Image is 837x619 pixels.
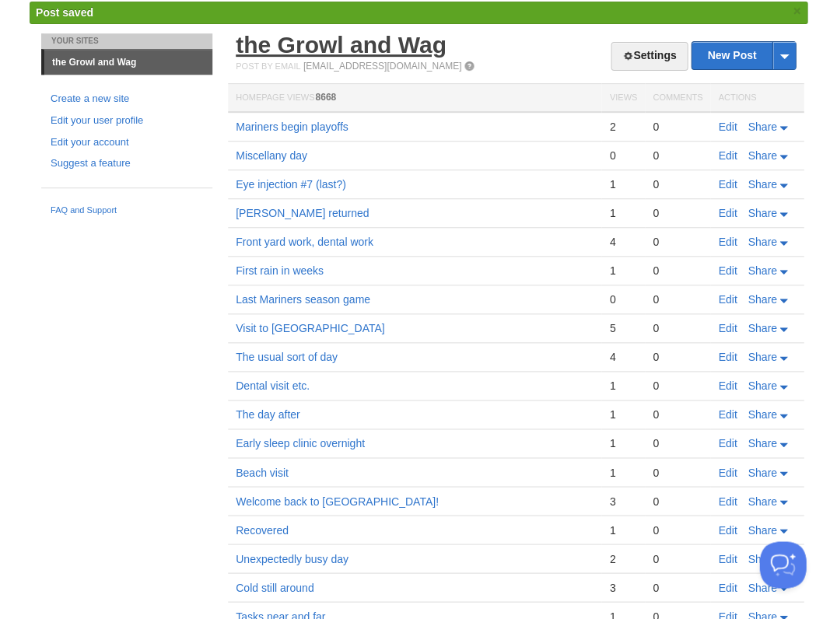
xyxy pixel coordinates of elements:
[748,552,776,565] span: Share
[236,379,310,392] a: Dental visit etc.
[236,121,348,133] a: Mariners begin playoffs
[609,235,636,249] div: 4
[609,551,636,565] div: 2
[718,408,737,421] a: Edit
[653,206,702,220] div: 0
[51,135,203,151] a: Edit your account
[609,177,636,191] div: 1
[236,149,307,162] a: Miscellany day
[236,322,384,334] a: Visit to [GEOGRAPHIC_DATA]
[653,120,702,134] div: 0
[718,178,737,191] a: Edit
[236,264,324,277] a: First rain in weeks
[653,494,702,508] div: 0
[315,92,336,103] span: 8668
[790,2,804,21] a: ×
[236,523,289,536] a: Recovered
[718,379,737,392] a: Edit
[653,436,702,450] div: 0
[748,207,776,219] span: Share
[303,61,461,72] a: [EMAIL_ADDRESS][DOMAIN_NAME]
[748,408,776,421] span: Share
[236,495,439,507] a: Welcome back to [GEOGRAPHIC_DATA]!
[718,552,737,565] a: Edit
[609,465,636,479] div: 1
[611,42,688,71] a: Settings
[236,32,447,58] a: the Growl and Wag
[718,207,737,219] a: Edit
[653,523,702,537] div: 0
[653,264,702,278] div: 0
[609,494,636,508] div: 3
[236,466,289,478] a: Beach visit
[748,149,776,162] span: Share
[601,84,644,113] th: Views
[653,149,702,163] div: 0
[710,84,804,113] th: Actions
[653,235,702,249] div: 0
[609,149,636,163] div: 0
[653,465,702,479] div: 0
[236,437,365,449] a: Early sleep clinic overnight
[718,581,737,593] a: Edit
[609,407,636,421] div: 1
[748,121,776,133] span: Share
[236,178,346,191] a: Eye injection #7 (last?)
[609,321,636,335] div: 5
[51,91,203,107] a: Create a new site
[718,121,737,133] a: Edit
[718,264,737,277] a: Edit
[609,350,636,364] div: 4
[748,264,776,277] span: Share
[609,206,636,220] div: 1
[653,379,702,393] div: 0
[609,379,636,393] div: 1
[609,292,636,306] div: 0
[645,84,710,113] th: Comments
[609,523,636,537] div: 1
[748,379,776,392] span: Share
[236,61,300,71] span: Post by Email
[44,50,212,75] a: the Growl and Wag
[653,350,702,364] div: 0
[759,541,806,588] iframe: Help Scout Beacon - Open
[653,580,702,594] div: 0
[653,407,702,421] div: 0
[718,437,737,449] a: Edit
[236,236,373,248] a: Front yard work, dental work
[748,236,776,248] span: Share
[653,551,702,565] div: 0
[653,292,702,306] div: 0
[236,552,348,565] a: Unexpectedly busy day
[718,322,737,334] a: Edit
[236,351,338,363] a: The usual sort of day
[236,408,300,421] a: The day after
[236,293,370,306] a: Last Mariners season game
[748,523,776,536] span: Share
[609,120,636,134] div: 2
[718,149,737,162] a: Edit
[748,466,776,478] span: Share
[718,236,737,248] a: Edit
[228,84,601,113] th: Homepage Views
[236,207,369,219] a: [PERSON_NAME] returned
[718,495,737,507] a: Edit
[748,293,776,306] span: Share
[718,523,737,536] a: Edit
[718,293,737,306] a: Edit
[653,321,702,335] div: 0
[748,495,776,507] span: Share
[51,156,203,172] a: Suggest a feature
[748,322,776,334] span: Share
[51,204,203,218] a: FAQ and Support
[51,113,203,129] a: Edit your user profile
[718,466,737,478] a: Edit
[41,33,212,49] li: Your Sites
[609,580,636,594] div: 3
[748,178,776,191] span: Share
[748,351,776,363] span: Share
[718,351,737,363] a: Edit
[236,581,313,593] a: Cold still around
[609,264,636,278] div: 1
[36,6,93,19] span: Post saved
